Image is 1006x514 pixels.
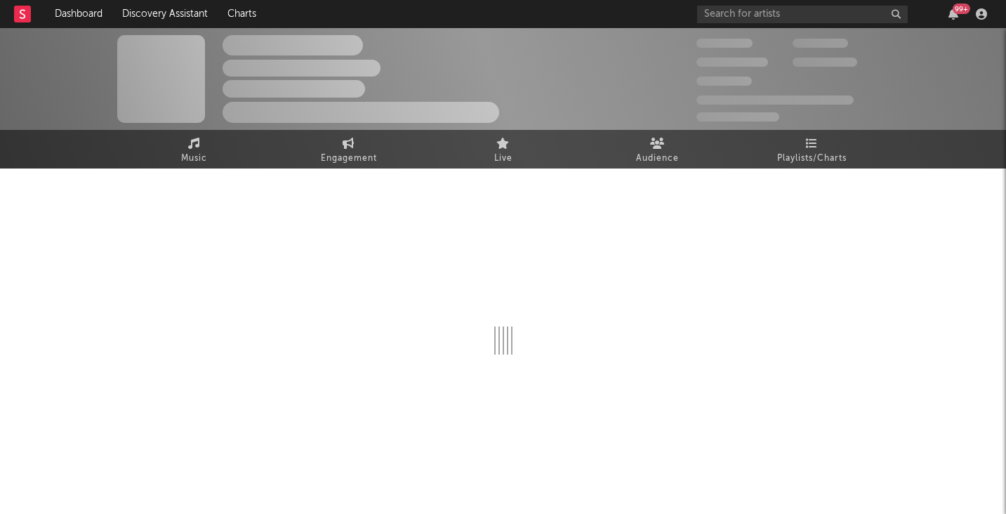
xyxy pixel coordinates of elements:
a: Live [426,130,581,169]
span: Engagement [321,150,377,167]
span: Jump Score: 85.0 [696,112,779,121]
a: Audience [581,130,735,169]
span: 300,000 [696,39,753,48]
span: Music [181,150,207,167]
input: Search for artists [697,6,908,23]
span: 50,000,000 Monthly Listeners [696,95,854,105]
span: 50,000,000 [696,58,768,67]
a: Engagement [272,130,426,169]
a: Playlists/Charts [735,130,889,169]
span: 1,000,000 [793,58,857,67]
a: Music [117,130,272,169]
span: Playlists/Charts [777,150,847,167]
button: 99+ [948,8,958,20]
span: Audience [636,150,679,167]
div: 99 + [953,4,970,14]
span: 100,000 [793,39,848,48]
span: Live [494,150,512,167]
span: 100,000 [696,77,752,86]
